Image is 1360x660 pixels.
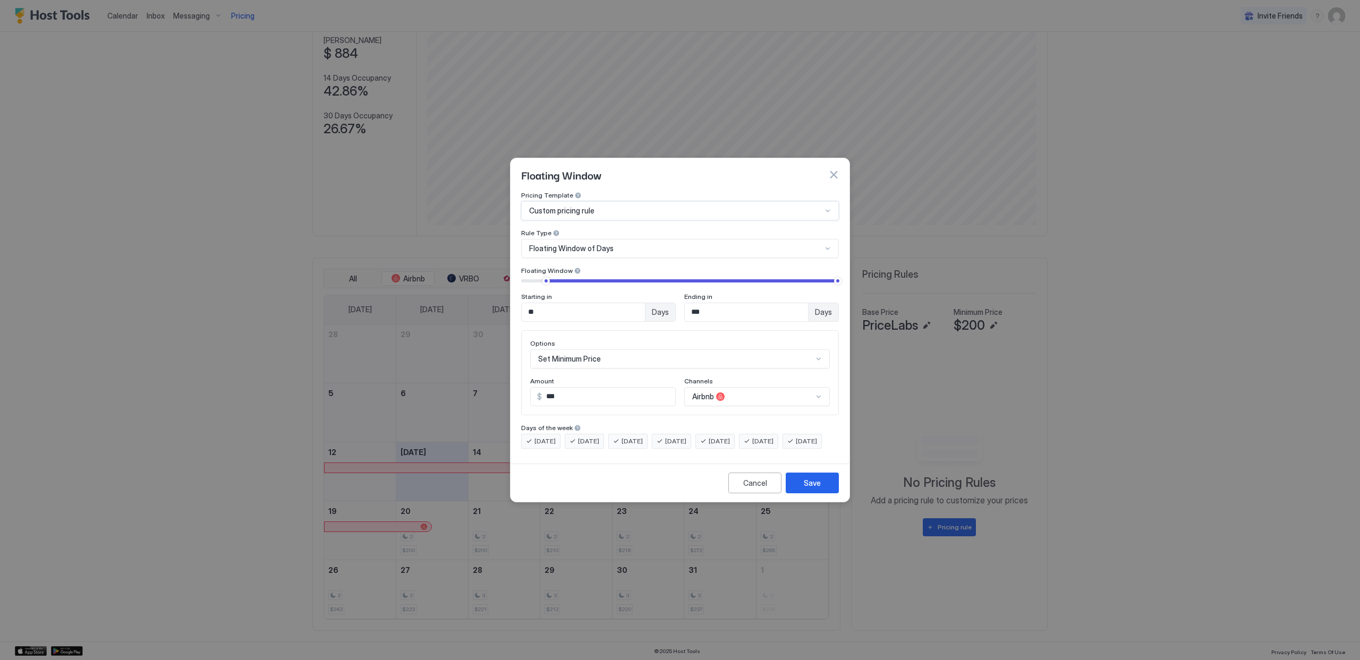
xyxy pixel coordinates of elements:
span: Set Minimum Price [538,354,601,364]
span: Days [652,307,669,317]
span: [DATE] [534,436,556,446]
span: Options [530,339,555,347]
span: [DATE] [796,436,817,446]
span: $ [537,392,542,401]
span: Ending in [684,293,712,301]
span: Days [815,307,832,317]
span: [DATE] [622,436,643,446]
span: [DATE] [578,436,599,446]
span: Starting in [521,293,552,301]
input: Input Field [685,303,808,321]
span: Floating Window [521,267,573,275]
button: Cancel [728,473,781,493]
div: Cancel [743,477,767,488]
span: Custom pricing rule [529,206,594,216]
button: Save [786,473,839,493]
span: Floating Window [521,167,601,183]
span: Floating Window of Days [529,244,614,253]
span: [DATE] [752,436,773,446]
span: Amount [530,377,554,385]
span: Rule Type [521,229,551,237]
span: [DATE] [665,436,686,446]
input: Input Field [522,303,645,321]
span: Pricing Template [521,191,573,199]
span: [DATE] [709,436,730,446]
span: Channels [684,377,713,385]
span: Days of the week [521,424,573,432]
div: Save [804,477,821,488]
input: Input Field [542,388,675,406]
iframe: Intercom live chat [11,624,36,649]
span: Airbnb [692,392,714,401]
